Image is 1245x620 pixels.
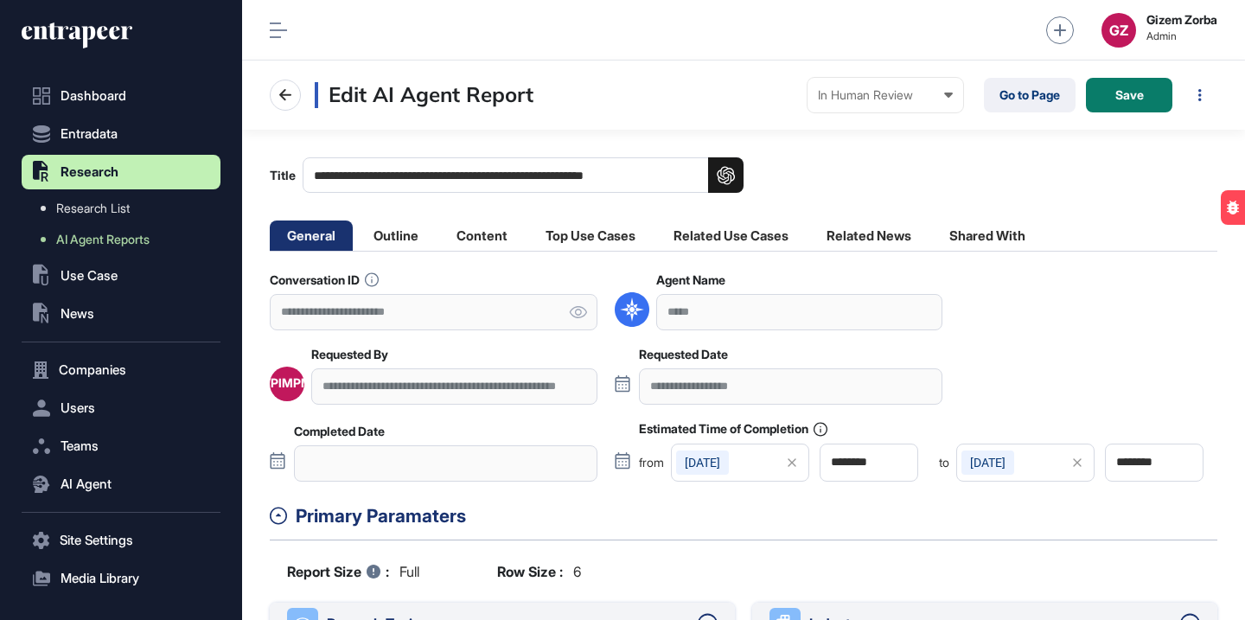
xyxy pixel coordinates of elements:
[61,269,118,283] span: Use Case
[270,157,744,193] label: Title
[639,457,664,469] span: from
[315,82,533,108] h3: Edit AI Agent Report
[1101,13,1136,48] button: GZ
[303,157,744,193] input: Title
[22,429,220,463] button: Teams
[1086,78,1172,112] button: Save
[809,221,929,251] li: Related News
[56,233,150,246] span: AI Agent Reports
[1146,30,1217,42] span: Admin
[22,467,220,502] button: AI Agent
[22,391,220,425] button: Users
[818,88,953,102] div: In Human Review
[1115,89,1144,101] span: Save
[1146,13,1217,27] strong: Gizem Zorba
[656,221,806,251] li: Related Use Cases
[22,117,220,151] button: Entradata
[639,422,827,437] label: Estimated Time of Completion
[356,221,436,251] li: Outline
[294,425,385,438] label: Completed Date
[60,534,133,547] span: Site Settings
[932,221,1043,251] li: Shared With
[22,561,220,596] button: Media Library
[30,224,220,255] a: AI Agent Reports
[22,297,220,331] button: News
[61,477,112,491] span: AI Agent
[61,89,126,103] span: Dashboard
[287,561,389,582] b: Report Size :
[22,353,220,387] button: Companies
[30,193,220,224] a: Research List
[296,502,1217,530] div: Primary Paramaters
[270,272,379,287] label: Conversation ID
[270,221,353,251] li: General
[639,348,728,361] label: Requested Date
[528,221,653,251] li: Top Use Cases
[497,561,581,582] div: 6
[61,165,118,179] span: Research
[497,561,563,582] b: Row Size :
[59,363,126,377] span: Companies
[22,79,220,113] a: Dashboard
[263,376,312,390] div: TPIMPM
[22,155,220,189] button: Research
[61,439,99,453] span: Teams
[961,451,1014,475] div: [DATE]
[939,457,949,469] span: to
[61,401,95,415] span: Users
[22,523,220,558] button: Site Settings
[61,127,118,141] span: Entradata
[656,273,725,287] label: Agent Name
[311,348,388,361] label: Requested By
[439,221,525,251] li: Content
[56,201,130,215] span: Research List
[984,78,1076,112] a: Go to Page
[22,259,220,293] button: Use Case
[287,561,419,582] div: full
[676,451,729,475] div: [DATE]
[61,572,139,585] span: Media Library
[61,307,94,321] span: News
